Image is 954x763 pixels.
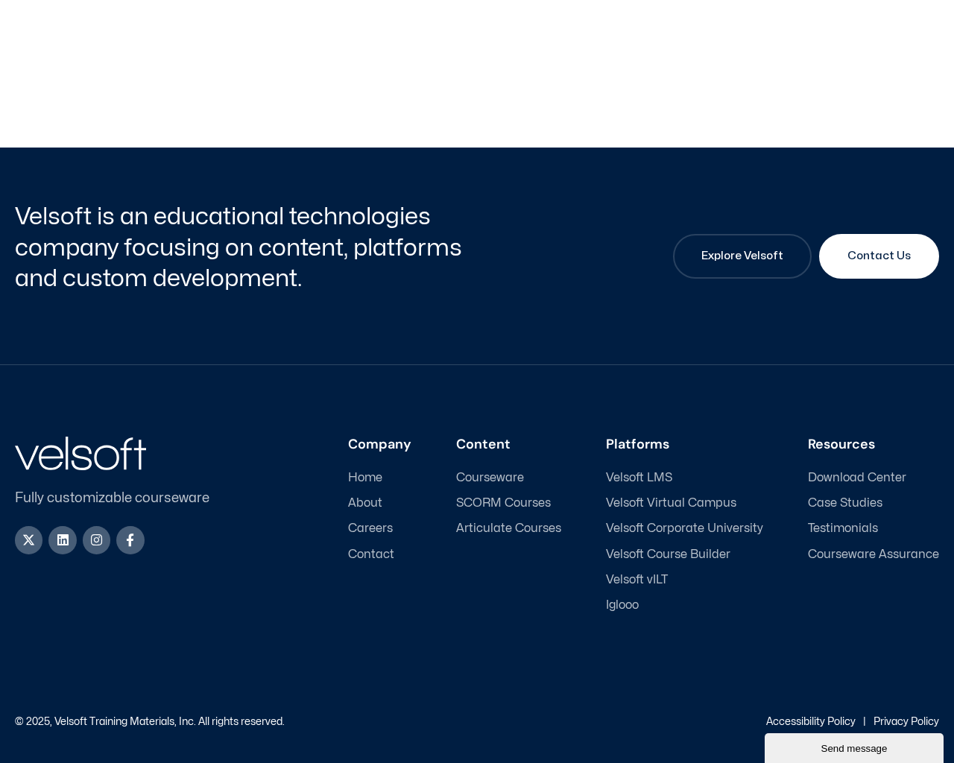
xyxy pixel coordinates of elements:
span: Case Studies [808,496,882,510]
a: Careers [348,522,411,536]
a: Velsoft Corporate University [606,522,763,536]
h2: Velsoft is an educational technologies company focusing on content, platforms and custom developm... [15,201,473,294]
span: Home [348,471,382,485]
iframe: chat widget [765,730,947,763]
h3: Content [456,437,561,453]
h3: Platforms [606,437,763,453]
h3: Resources [808,437,939,453]
a: Case Studies [808,496,939,510]
a: Velsoft LMS [606,471,763,485]
p: © 2025, Velsoft Training Materials, Inc. All rights reserved. [15,717,285,727]
span: Explore Velsoft [701,247,783,265]
a: Privacy Policy [874,717,939,726]
a: Courseware Assurance [808,548,939,562]
a: Contact Us [819,234,939,279]
span: Courseware [456,471,524,485]
a: Testimonials [808,522,939,536]
span: Velsoft LMS [606,471,672,485]
span: Iglooo [606,598,639,612]
a: Velsoft vILT [606,573,763,587]
a: Articulate Courses [456,522,561,536]
a: Iglooo [606,598,763,612]
h3: Company [348,437,411,453]
p: Fully customizable courseware [15,488,234,508]
span: SCORM Courses [456,496,551,510]
a: Explore Velsoft [673,234,812,279]
a: About [348,496,411,510]
a: SCORM Courses [456,496,561,510]
span: About [348,496,382,510]
a: Download Center [808,471,939,485]
a: Velsoft Course Builder [606,548,763,562]
span: Download Center [808,471,906,485]
a: Velsoft Virtual Campus [606,496,763,510]
span: Velsoft vILT [606,573,668,587]
span: Careers [348,522,393,536]
a: Contact [348,548,411,562]
span: Velsoft Virtual Campus [606,496,736,510]
p: | [863,717,866,727]
a: Accessibility Policy [766,717,856,726]
span: Contact Us [847,247,911,265]
span: Testimonials [808,522,878,536]
span: Velsoft Course Builder [606,548,730,562]
a: Home [348,471,411,485]
span: Contact [348,548,394,562]
a: Courseware [456,471,561,485]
